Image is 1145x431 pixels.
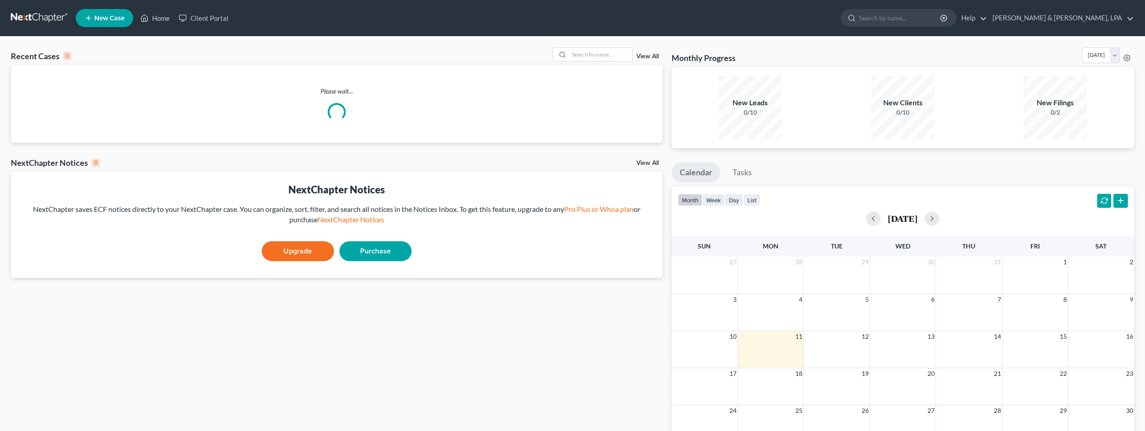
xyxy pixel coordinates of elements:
span: 28 [794,257,803,267]
p: Please wait... [11,87,663,96]
span: 12 [861,331,870,342]
span: Sun [698,242,711,250]
a: Client Portal [174,10,233,26]
span: 15 [1059,331,1068,342]
a: Purchase [339,241,412,261]
a: Tasks [724,163,760,183]
span: 20 [927,368,936,379]
a: View All [636,160,659,166]
span: 9 [1129,294,1134,305]
div: NextChapter saves ECF notices directly to your NextChapter case. You can organize, sort, filter, ... [18,204,655,225]
div: New Filings [1024,98,1087,108]
span: 2 [1129,257,1134,267]
span: 8 [1062,294,1068,305]
button: list [743,194,760,206]
span: 29 [861,257,870,267]
div: 0 [63,52,71,60]
a: Upgrade [262,241,334,261]
input: Search by name... [859,9,941,26]
span: Mon [763,242,779,250]
span: Thu [962,242,975,250]
span: 10 [728,331,737,342]
span: 7 [997,294,1002,305]
a: Pro Plus or Whoa plan [564,205,634,213]
h2: [DATE] [888,214,918,223]
span: Sat [1095,242,1107,250]
span: 5 [864,294,870,305]
div: Recent Cases [11,51,71,61]
a: [PERSON_NAME] & [PERSON_NAME], LPA [988,10,1134,26]
span: 27 [927,405,936,416]
span: 29 [1059,405,1068,416]
span: New Case [94,15,125,22]
button: week [702,194,725,206]
span: 23 [1125,368,1134,379]
span: 31 [993,257,1002,267]
span: 3 [732,294,737,305]
span: 30 [927,257,936,267]
a: View All [636,53,659,60]
span: 30 [1125,405,1134,416]
button: day [725,194,743,206]
a: Help [957,10,987,26]
div: 0/10 [719,108,782,117]
span: 24 [728,405,737,416]
span: 19 [861,368,870,379]
div: New Clients [871,98,934,108]
span: 25 [794,405,803,416]
span: 6 [930,294,936,305]
div: 0/10 [871,108,934,117]
span: 26 [861,405,870,416]
div: New Leads [719,98,782,108]
div: NextChapter Notices [18,183,655,197]
span: Fri [1030,242,1040,250]
span: 28 [993,405,1002,416]
input: Search by name... [569,48,632,61]
a: Calendar [672,163,720,183]
a: NextChapter Notices [318,215,384,224]
div: 0/2 [1024,108,1087,117]
span: 21 [993,368,1002,379]
span: 16 [1125,331,1134,342]
a: Home [136,10,174,26]
span: 4 [798,294,803,305]
span: 17 [728,368,737,379]
span: 14 [993,331,1002,342]
button: month [678,194,702,206]
div: 0 [92,159,100,167]
div: NextChapter Notices [11,157,100,168]
span: 11 [794,331,803,342]
span: Wed [895,242,910,250]
span: 27 [728,257,737,267]
span: Tue [831,242,843,250]
span: 13 [927,331,936,342]
span: 18 [794,368,803,379]
span: 1 [1062,257,1068,267]
span: 22 [1059,368,1068,379]
h3: Monthly Progress [672,52,736,63]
